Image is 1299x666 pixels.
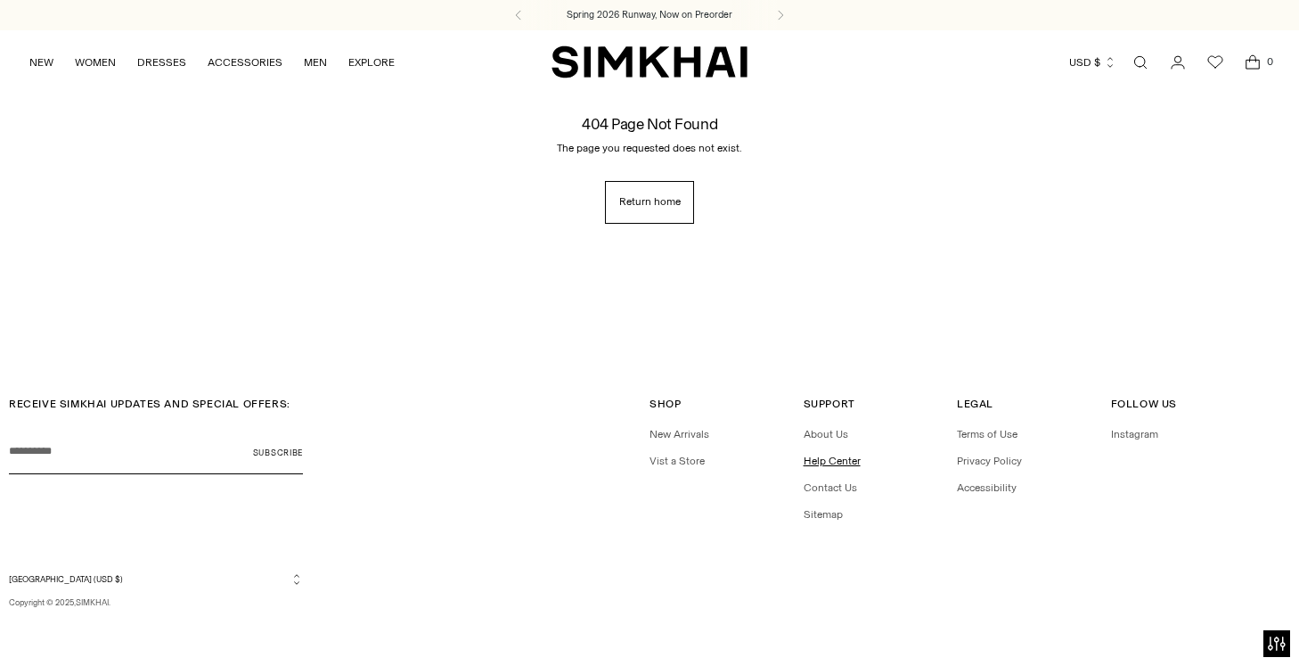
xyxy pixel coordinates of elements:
[551,45,748,79] a: SIMKHAI
[1262,53,1278,70] span: 0
[957,428,1017,440] a: Terms of Use
[957,481,1017,494] a: Accessibility
[619,194,681,210] span: Return home
[304,43,327,82] a: MEN
[582,115,717,132] h1: 404 Page Not Found
[208,43,282,82] a: ACCESSORIES
[9,572,303,586] button: [GEOGRAPHIC_DATA] (USD $)
[1069,43,1116,82] button: USD $
[957,455,1022,467] a: Privacy Policy
[557,140,742,156] p: The page you requested does not exist.
[1197,45,1233,80] a: Wishlist
[14,598,179,652] iframe: Sign Up via Text for Offers
[253,430,303,474] button: Subscribe
[804,455,861,467] a: Help Center
[1111,428,1158,440] a: Instagram
[649,428,709,440] a: New Arrivals
[649,398,681,410] span: Shop
[804,481,857,494] a: Contact Us
[804,398,855,410] span: Support
[1235,45,1270,80] a: Open cart modal
[29,43,53,82] a: NEW
[649,455,705,467] a: Vist a Store
[75,43,116,82] a: WOMEN
[567,8,732,22] a: Spring 2026 Runway, Now on Preorder
[348,43,395,82] a: EXPLORE
[804,428,848,440] a: About Us
[137,43,186,82] a: DRESSES
[804,508,843,521] a: Sitemap
[605,181,695,224] a: Return home
[1160,45,1196,80] a: Go to the account page
[957,398,993,410] span: Legal
[1123,45,1158,80] a: Open search modal
[9,596,303,609] p: Copyright © 2025, .
[1111,398,1177,410] span: Follow Us
[9,398,290,410] span: RECEIVE SIMKHAI UPDATES AND SPECIAL OFFERS:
